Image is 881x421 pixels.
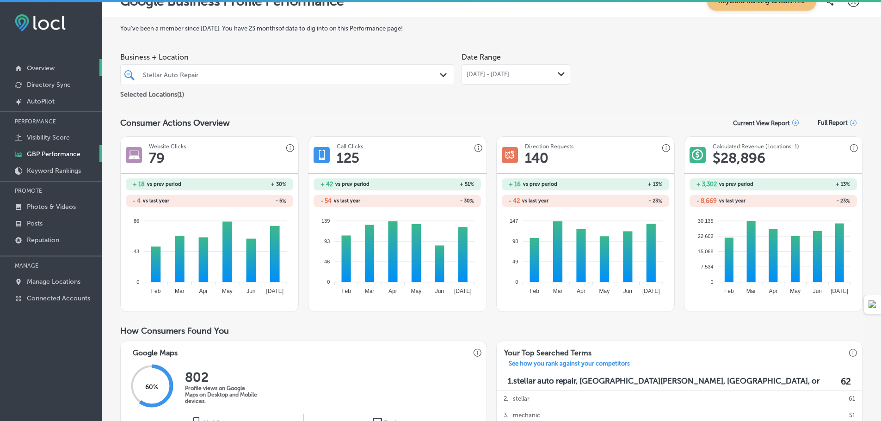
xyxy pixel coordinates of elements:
span: % [658,181,662,188]
tspan: 0 [710,279,713,285]
p: stellar [513,390,530,407]
h1: 140 [525,150,548,166]
div: Stellar Auto Repair [143,71,441,79]
tspan: 0 [136,279,139,285]
span: vs prev period [523,182,557,187]
tspan: 46 [325,259,330,264]
p: Posts [27,220,43,227]
h2: - 23 [773,198,850,204]
tspan: 98 [512,238,518,244]
span: Full Report [818,119,848,126]
h2: - 23 [585,198,662,204]
p: 2 . [504,390,508,407]
span: % [282,181,286,188]
p: Overview [27,64,55,72]
tspan: Mar [365,288,375,294]
tspan: 86 [134,218,139,223]
img: fda3e92497d09a02dc62c9cd864e3231.png [15,14,66,31]
h2: 802 [185,370,259,385]
h1: $ 28,896 [713,150,765,166]
tspan: 93 [325,238,330,244]
h2: + 16 [509,181,521,188]
p: Visibility Score [27,134,70,141]
tspan: Jun [813,288,822,294]
label: 62 [841,376,851,387]
h2: - 8,669 [696,197,717,204]
p: See how you rank against your competitors [501,360,637,370]
h3: Your Top Searched Terms [497,341,599,360]
tspan: Apr [389,288,398,294]
h2: + 51 [397,181,474,188]
p: GBP Performance [27,150,80,158]
span: vs last year [719,198,745,203]
h2: + 13 [585,181,662,188]
p: Directory Sync [27,81,71,89]
tspan: [DATE] [266,288,284,294]
h2: - 4 [133,197,141,204]
h3: Call Clicks [337,143,363,150]
h3: Calculated Revenue (Locations: 1) [713,143,799,150]
h2: + 30 [209,181,286,188]
h2: - 5 [209,198,286,204]
p: Keyword Rankings [27,167,81,175]
tspan: [DATE] [454,288,472,294]
h2: + 18 [133,181,145,188]
span: 60 % [145,383,158,391]
p: Manage Locations [27,278,80,286]
tspan: [DATE] [642,288,660,294]
label: Date Range [462,53,501,61]
tspan: 22,602 [698,233,714,239]
label: You've been a member since [DATE] . You have 23 months of data to dig into on this Performance page! [120,25,863,32]
p: 61 [849,390,855,407]
tspan: May [222,288,233,294]
tspan: Jun [623,288,632,294]
tspan: Apr [769,288,777,294]
span: % [846,181,850,188]
span: % [470,198,474,204]
span: % [846,198,850,204]
p: Profile views on Google Maps on Desktop and Mobile devices. [185,385,259,404]
p: Reputation [27,236,59,244]
tspan: 15,068 [698,249,714,254]
p: Selected Locations ( 1 ) [120,87,184,98]
tspan: May [790,288,801,294]
h2: + 42 [320,181,333,188]
h3: Google Maps [125,341,185,360]
tspan: [DATE] [831,288,848,294]
tspan: Mar [553,288,562,294]
span: Consumer Actions Overview [120,118,230,128]
p: Connected Accounts [27,294,90,302]
tspan: 0 [327,279,330,285]
span: vs prev period [719,182,753,187]
h2: + 3,302 [696,181,717,188]
h1: 125 [337,150,359,166]
span: vs last year [522,198,548,203]
tspan: Feb [342,288,351,294]
tspan: Feb [724,288,734,294]
span: [DATE] - [DATE] [467,71,509,78]
tspan: Feb [530,288,539,294]
tspan: 30,135 [698,218,714,223]
h2: - 54 [320,197,332,204]
tspan: May [411,288,422,294]
p: 1. stellar auto repair, [GEOGRAPHIC_DATA][PERSON_NAME], [GEOGRAPHIC_DATA], or [508,376,819,387]
tspan: May [599,288,610,294]
span: How Consumers Found You [120,326,229,336]
tspan: 139 [321,218,330,223]
h2: + 13 [773,181,850,188]
tspan: 7,534 [701,264,714,269]
p: AutoPilot [27,98,55,105]
tspan: 43 [134,249,139,254]
tspan: Mar [746,288,756,294]
h2: - 42 [509,197,520,204]
tspan: Mar [175,288,185,294]
span: Business + Location [120,53,454,61]
tspan: Jun [435,288,444,294]
h3: Direction Requests [525,143,573,150]
p: Current View Report [733,120,790,127]
tspan: 49 [512,259,518,264]
h2: - 30 [397,198,474,204]
h3: Website Clicks [149,143,186,150]
span: vs prev period [335,182,370,187]
span: % [658,198,662,204]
